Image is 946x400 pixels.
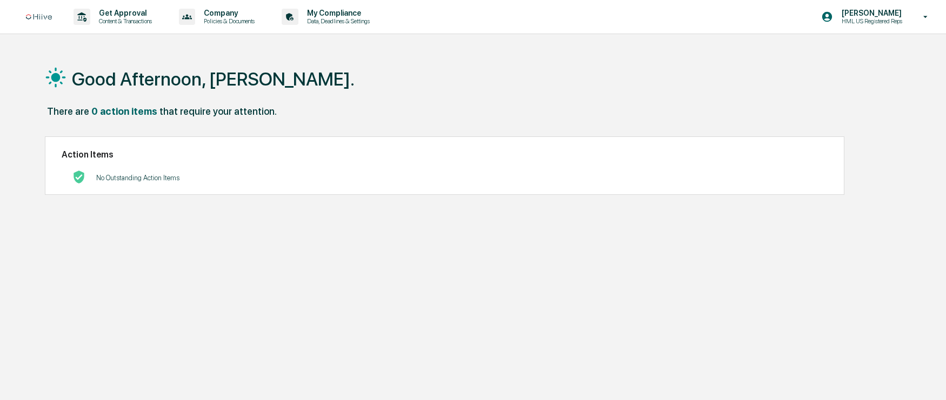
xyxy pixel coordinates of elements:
[159,106,277,117] div: that require your attention.
[833,9,908,17] p: [PERSON_NAME]
[72,68,355,90] h1: Good Afternoon, [PERSON_NAME].
[62,149,828,160] h2: Action Items
[195,9,260,17] p: Company
[298,17,375,25] p: Data, Deadlines & Settings
[90,17,157,25] p: Content & Transactions
[91,106,157,117] div: 0 action items
[90,9,157,17] p: Get Approval
[72,171,85,183] img: No Actions logo
[298,9,375,17] p: My Compliance
[47,106,89,117] div: There are
[833,17,908,25] p: HML US Registered Reps
[96,174,179,182] p: No Outstanding Action Items
[195,17,260,25] p: Policies & Documents
[26,14,52,20] img: logo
